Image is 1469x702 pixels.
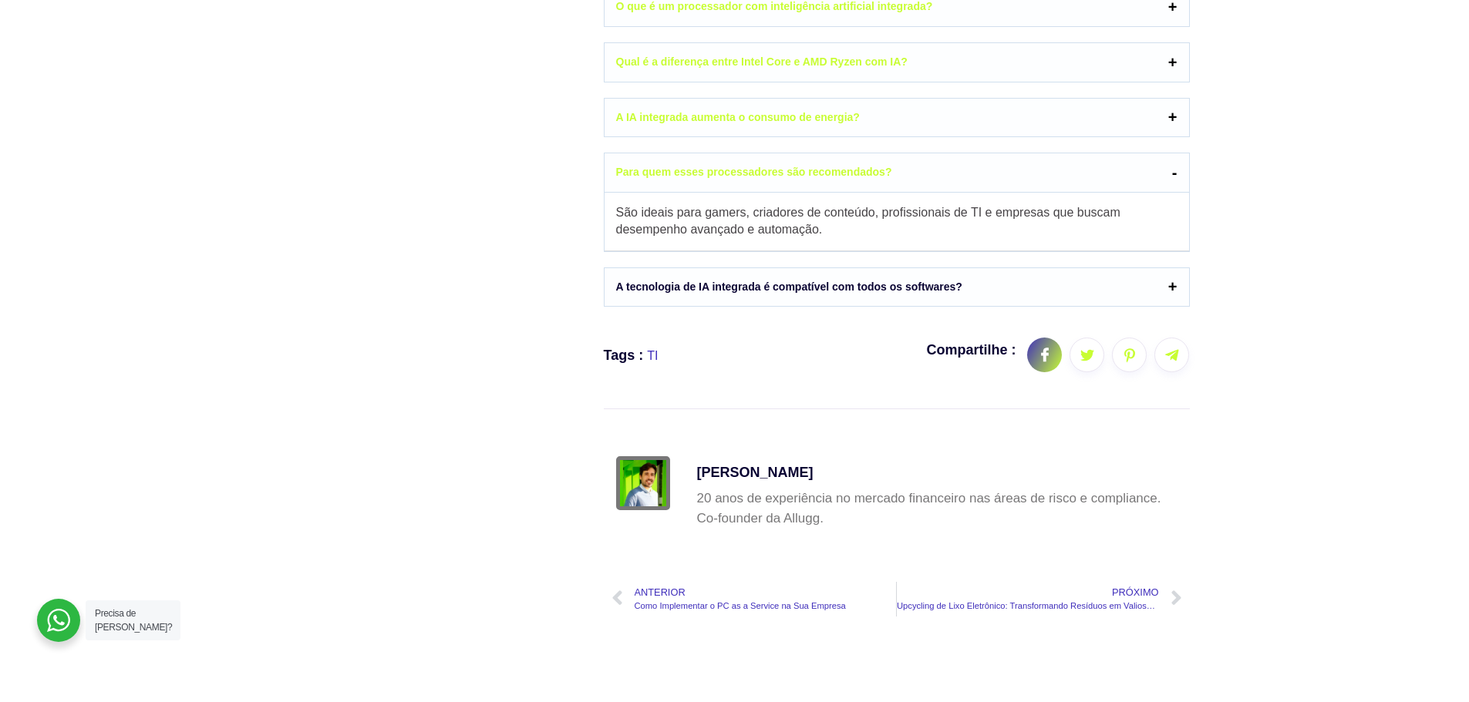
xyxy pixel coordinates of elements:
iframe: Chat Widget [1392,628,1469,702]
span: Próximo [897,585,1159,600]
span: Anterior [635,585,846,600]
span: Upcycling de Lixo Eletrônico: Transformando Resíduos em Valiosas Oportunidades [897,600,1159,613]
a: social-share [1112,338,1147,372]
a: A tecnologia de IA integrada é compatível com todos os softwares? [605,268,1189,307]
div: 20 anos de experiência no mercado financeiro nas áreas de risco e compliance. Co-founder da Allugg. [697,489,1178,528]
a: social-share [1070,338,1104,372]
p: Compartilhe : [926,340,1016,361]
span: Como Implementar o PC as a Service na Sua Empresa [635,600,846,613]
a: Qual é a diferença entre Intel Core e AMD Ryzen com IA? [605,43,1189,82]
a: social-share [1027,338,1062,372]
a: PróximoUpcycling de Lixo Eletrônico: Transformando Resíduos em Valiosas Oportunidades [897,582,1182,616]
span: Precisa de [PERSON_NAME]? [95,608,172,633]
a: AnteriorComo Implementar o PC as a Service na Sua Empresa [612,582,897,616]
h5: [PERSON_NAME] [697,462,1178,483]
span: TI [647,347,658,365]
div: Widget de chat [1392,628,1469,702]
img: Foto de Felipe Carmuega [616,456,670,510]
p: Para quem esses processadores são recomendados? [605,193,1189,251]
div: Tags : [604,345,644,366]
a: Para quem esses processadores são recomendados? [605,153,1189,193]
a: A IA integrada aumenta o consumo de energia? [605,99,1189,137]
a: social-share [1154,338,1189,372]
